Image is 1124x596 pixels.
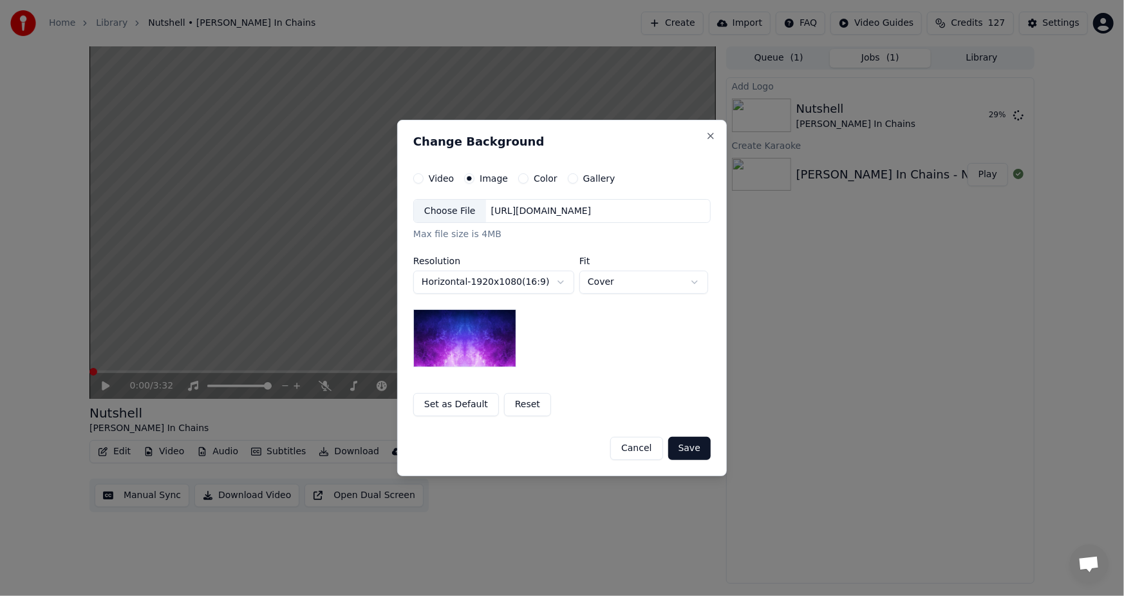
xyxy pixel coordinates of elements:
[579,256,708,265] label: Fit
[504,393,551,416] button: Reset
[486,205,597,218] div: [URL][DOMAIN_NAME]
[413,136,711,148] h2: Change Background
[413,393,499,416] button: Set as Default
[429,174,454,183] label: Video
[668,437,711,460] button: Save
[413,256,574,265] label: Resolution
[413,229,711,242] div: Max file size is 4MB
[583,174,615,183] label: Gallery
[610,437,662,460] button: Cancel
[414,200,486,223] div: Choose File
[534,174,557,183] label: Color
[480,174,508,183] label: Image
